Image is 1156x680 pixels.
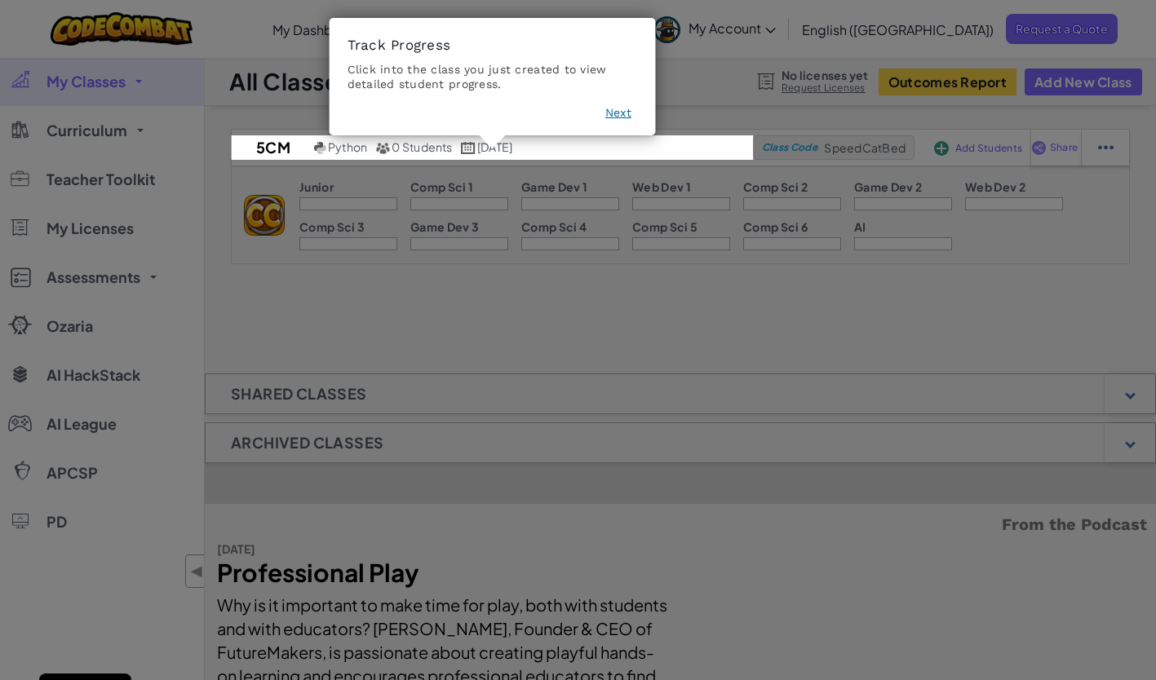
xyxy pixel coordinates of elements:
img: MultipleUsers.png [375,142,390,154]
h2: 5cm [232,135,310,160]
span: 0 Students [392,139,452,154]
a: 5cm Python 0 Students [DATE] [232,135,753,160]
h3: Track Progress [348,36,638,54]
span: Python [328,139,367,154]
img: calendar.svg [461,142,476,154]
span: [DATE] [477,139,512,154]
div: Click into the class you just created to view detailed student progress. [348,62,638,91]
img: python.png [314,142,326,154]
button: Next [605,104,631,121]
